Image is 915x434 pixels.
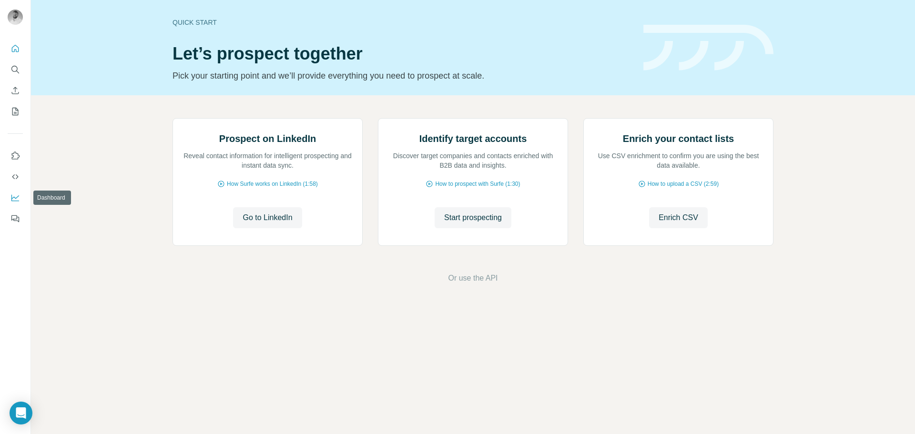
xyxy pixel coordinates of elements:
[8,103,23,120] button: My lists
[649,207,708,228] button: Enrich CSV
[8,40,23,57] button: Quick start
[8,189,23,206] button: Dashboard
[227,180,318,188] span: How Surfe works on LinkedIn (1:58)
[233,207,302,228] button: Go to LinkedIn
[8,61,23,78] button: Search
[435,207,511,228] button: Start prospecting
[419,132,527,145] h2: Identify target accounts
[435,180,520,188] span: How to prospect with Surfe (1:30)
[10,402,32,424] div: Open Intercom Messenger
[659,212,698,223] span: Enrich CSV
[8,10,23,25] img: Avatar
[623,132,734,145] h2: Enrich your contact lists
[173,44,632,63] h1: Let’s prospect together
[8,168,23,185] button: Use Surfe API
[219,132,316,145] h2: Prospect on LinkedIn
[643,25,773,71] img: banner
[8,210,23,227] button: Feedback
[243,212,292,223] span: Go to LinkedIn
[444,212,502,223] span: Start prospecting
[8,147,23,164] button: Use Surfe on LinkedIn
[388,151,558,170] p: Discover target companies and contacts enriched with B2B data and insights.
[448,273,498,284] button: Or use the API
[173,18,632,27] div: Quick start
[8,82,23,99] button: Enrich CSV
[173,69,632,82] p: Pick your starting point and we’ll provide everything you need to prospect at scale.
[648,180,719,188] span: How to upload a CSV (2:59)
[593,151,763,170] p: Use CSV enrichment to confirm you are using the best data available.
[183,151,353,170] p: Reveal contact information for intelligent prospecting and instant data sync.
